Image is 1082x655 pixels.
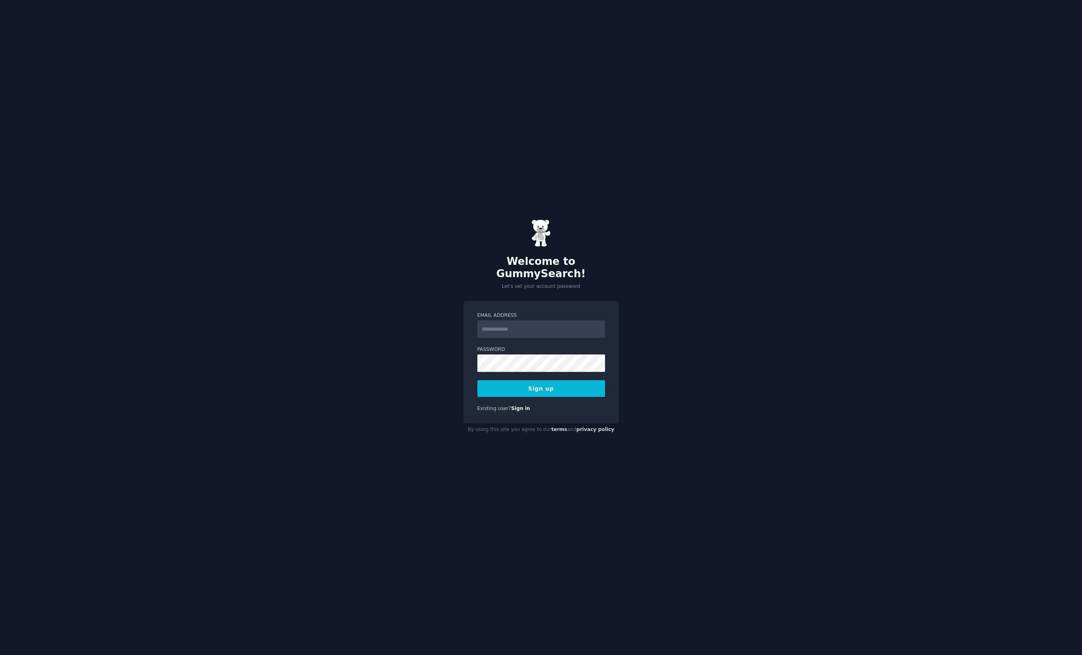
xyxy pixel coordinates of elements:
label: Password [477,346,605,353]
div: By using this site you agree to our and [463,423,619,436]
span: Existing user? [477,406,511,411]
img: Gummy Bear [531,219,551,247]
a: privacy policy [576,427,615,432]
p: Let's set your account password [463,283,619,290]
button: Sign up [477,380,605,397]
a: Sign in [511,406,530,411]
label: Email Address [477,312,605,319]
a: terms [551,427,567,432]
h2: Welcome to GummySearch! [463,255,619,280]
